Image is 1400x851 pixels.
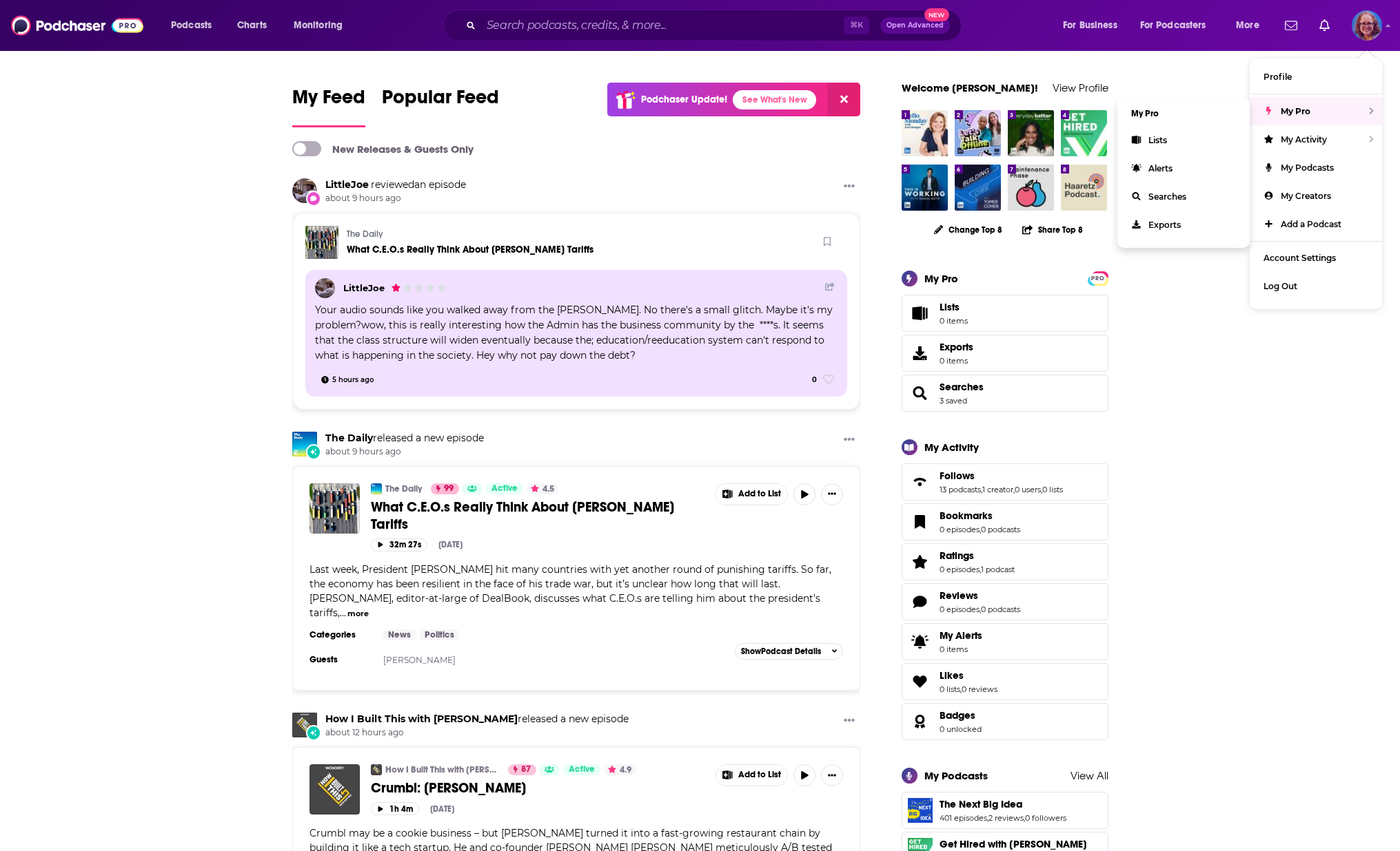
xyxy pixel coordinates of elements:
button: open menu [1131,14,1226,36]
span: Active [569,763,595,777]
a: 401 episodes [940,813,987,823]
img: Hello Monday with Jessi Hempel [902,110,948,156]
a: 99 [431,483,459,494]
span: Log Out [1264,281,1297,291]
button: Show More Button [838,432,860,449]
a: View Profile [1053,81,1108,94]
button: Show More Button [716,484,788,505]
span: Last week, President [PERSON_NAME] hit many countries with yet another round of punishing tariffs... [310,563,831,619]
a: View All [1071,769,1108,782]
div: [DATE] [430,804,454,814]
img: The Daily [292,432,317,456]
span: Profile [1264,72,1292,82]
a: Podchaser - Follow, Share and Rate Podcasts [11,12,143,39]
span: Add to List [738,770,781,780]
a: The Daily [347,229,383,240]
img: What C.E.O.s Really Think About Trump’s Tariffs [310,483,360,534]
img: The Daily [371,483,382,494]
img: This Is Working with Daniel Roth [902,165,948,211]
span: PRO [1090,273,1106,284]
a: The Daily [325,432,373,444]
a: Everyday Better with Leah Smart [1008,110,1054,156]
div: LittleJoe's Rating: 1 out of 5 [390,280,447,296]
a: PRO [1090,272,1106,282]
a: 0 episodes [940,525,980,534]
img: Building One with Tomer Cohen [955,165,1001,211]
div: an episode [325,178,466,191]
span: 99 [444,482,454,496]
img: Crumbl: Jason McGowan [310,764,360,815]
a: [PERSON_NAME] [383,655,456,665]
button: Share Top 8 [1022,216,1084,243]
button: Open AdvancedNew [880,17,950,34]
a: Active [486,483,523,494]
span: Logged in as sstorm [1352,10,1382,41]
button: Show More Button [838,178,860,196]
span: about 12 hours ago [325,727,629,739]
a: News [383,629,416,640]
a: Let's Talk Offline [955,110,1001,156]
span: The Next Big Idea [902,792,1108,829]
a: The Next Big Idea [940,798,1066,810]
span: Likes [902,663,1108,700]
div: Search podcasts, credits, & more... [456,10,975,41]
span: , [1024,813,1025,823]
a: 5 hours ago [315,374,380,385]
a: Popular Feed [382,85,499,127]
span: , [960,684,962,694]
button: Show More Button [716,765,788,786]
a: Active [563,764,600,775]
span: Add to List [738,489,781,499]
span: More [1236,16,1259,35]
span: Badges [902,703,1108,740]
a: Likes [906,672,934,691]
span: My Activity [1281,134,1327,145]
div: New Episode [306,444,321,459]
a: Add a Podcast [1250,210,1382,238]
div: My Podcasts [924,769,988,782]
img: How I Built This with Guy Raz [371,764,382,775]
a: Account Settings [1250,244,1382,272]
a: My Feed [292,85,365,127]
a: Ratings [906,552,934,571]
span: Lists [940,301,968,313]
div: My Pro [924,272,958,285]
span: , [987,813,988,823]
span: New [924,8,949,21]
h3: released a new episode [325,713,629,726]
span: Bookmarks [902,503,1108,540]
a: Politics [419,629,460,640]
a: Show notifications dropdown [1314,14,1335,37]
img: LittleJoe [292,178,317,203]
a: My Alerts [902,623,1108,660]
img: What C.E.O.s Really Think About Trump’s Tariffs [305,226,338,259]
button: open menu [1053,14,1135,36]
button: open menu [1226,14,1277,36]
a: 0 unlocked [940,724,982,734]
img: Haaretz Podcast [1061,165,1107,211]
a: Lists [902,295,1108,332]
span: Monitoring [294,16,343,35]
img: Get Hired with Andrew Seaman [1061,110,1107,156]
span: Account Settings [1264,253,1336,263]
a: 0 users [1015,485,1041,494]
a: 1 podcast [981,565,1015,574]
span: Lists [906,304,934,323]
button: more [347,608,369,620]
a: Follows [906,472,934,492]
h3: released a new episode [325,432,484,445]
a: Reviews [906,592,934,611]
button: 4.5 [527,483,558,494]
span: about 9 hours ago [325,193,466,204]
img: How I Built This with Guy Raz [292,713,317,737]
a: Bookmarks [906,512,934,532]
a: New Releases & Guests Only [292,141,474,156]
span: My Alerts [906,632,934,651]
a: 1 creator [982,485,1013,494]
a: 3 saved [940,396,967,406]
span: , [980,525,981,534]
a: The Daily [385,483,422,494]
span: My Creators [1281,191,1331,201]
